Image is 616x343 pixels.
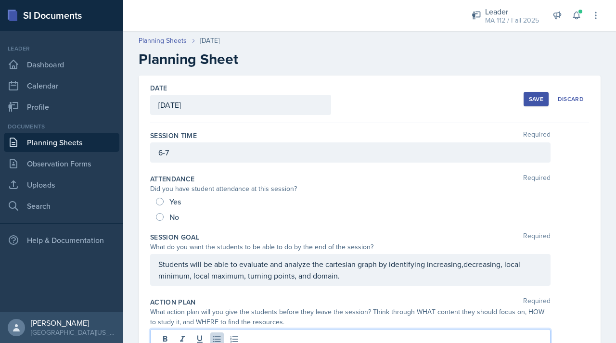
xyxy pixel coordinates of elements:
[4,97,119,116] a: Profile
[139,36,187,46] a: Planning Sheets
[485,6,539,17] div: Leader
[4,230,119,250] div: Help & Documentation
[523,232,551,242] span: Required
[4,55,119,74] a: Dashboard
[523,297,551,307] span: Required
[4,122,119,131] div: Documents
[4,175,119,194] a: Uploads
[200,36,219,46] div: [DATE]
[150,242,551,252] div: What do you want the students to be able to do by the end of the session?
[523,131,551,140] span: Required
[529,95,543,103] div: Save
[158,258,542,281] p: Students will be able to evaluate and analyze the cartesian graph by identifying increasing,decre...
[169,212,179,222] span: No
[31,318,115,328] div: [PERSON_NAME]
[150,131,197,140] label: Session Time
[4,154,119,173] a: Observation Forms
[4,196,119,216] a: Search
[552,92,589,106] button: Discard
[485,15,539,25] div: MA 112 / Fall 2025
[139,51,601,68] h2: Planning Sheet
[523,174,551,184] span: Required
[4,76,119,95] a: Calendar
[150,184,551,194] div: Did you have student attendance at this session?
[158,147,542,158] p: 6-7
[150,232,199,242] label: Session Goal
[150,83,167,93] label: Date
[169,197,181,206] span: Yes
[31,328,115,337] div: [GEOGRAPHIC_DATA][US_STATE] in [GEOGRAPHIC_DATA]
[524,92,549,106] button: Save
[4,44,119,53] div: Leader
[150,307,551,327] div: What action plan will you give the students before they leave the session? Think through WHAT con...
[150,297,196,307] label: Action Plan
[150,174,195,184] label: Attendance
[4,133,119,152] a: Planning Sheets
[558,95,584,103] div: Discard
